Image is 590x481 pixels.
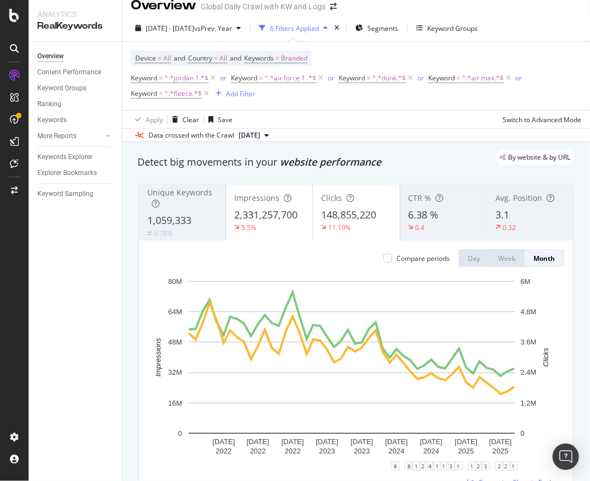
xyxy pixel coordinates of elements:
span: and [174,53,185,63]
span: [DATE] - [DATE] [146,24,194,33]
div: Data crossed with the Crawl [148,130,234,140]
text: 2022 [250,447,266,455]
span: vs Prev. Year [194,24,232,33]
div: arrow-right-arrow-left [330,3,337,10]
text: [DATE] [420,438,443,446]
text: Impressions [154,338,162,377]
span: = [159,89,163,98]
text: 2025 [458,447,474,455]
div: Clear [183,115,199,124]
svg: A chart. [148,276,555,466]
div: Keywords [37,114,67,126]
text: Clicks [542,348,550,367]
img: Equal [147,232,152,235]
div: 3 [446,462,455,471]
div: 4 [426,462,434,471]
span: = [367,73,371,83]
div: 1 [440,462,449,471]
div: 1 [433,462,442,471]
text: [DATE] [455,438,477,446]
text: [DATE] [246,438,269,446]
a: Explorer Bookmarks [37,167,114,179]
text: 4.8M [521,308,537,316]
text: 2024 [389,447,405,455]
span: By website & by URL [508,154,570,161]
div: 5.5% [241,223,256,232]
span: Keyword [339,73,365,83]
div: Month [533,254,555,263]
text: 32M [168,369,182,377]
div: 0.32 [503,223,516,232]
button: 6 Filters Applied [255,19,332,37]
span: ^.*dunk.*$ [372,70,406,86]
a: Content Performance [37,67,114,78]
button: Add Filter [211,87,255,100]
text: 2022 [216,447,231,455]
div: 2 [495,462,504,471]
div: Day [468,254,480,263]
text: [DATE] [489,438,512,446]
text: 0 [521,429,525,438]
div: 0.4 [416,223,425,232]
span: Avg. Position [495,193,542,203]
div: Add Filter [226,89,255,99]
span: ^.*fleece.*$ [164,86,202,101]
div: Compare periods [396,254,450,263]
text: 3.6M [521,338,537,347]
a: Keywords [37,114,114,126]
text: 48M [168,338,182,347]
button: Apply [131,111,163,128]
span: = [158,53,162,63]
text: 16M [168,399,182,407]
span: Device [135,53,156,63]
button: or [417,73,424,83]
text: [DATE] [316,438,338,446]
div: Explorer Bookmarks [37,167,97,179]
div: Overview [37,51,64,62]
span: Keyword [131,73,157,83]
span: 148,855,220 [321,208,376,221]
div: Switch to Advanced Mode [503,115,581,124]
div: Ranking [37,99,62,110]
button: [DATE] [234,129,273,142]
button: Week [489,249,525,267]
span: CTR % [409,193,432,203]
span: and [230,53,241,63]
span: Segments [367,24,398,33]
button: or [515,73,522,83]
span: Impressions [234,193,279,203]
button: or [220,73,227,83]
div: 3 [481,462,490,471]
div: 1 [454,462,462,471]
text: 64M [168,308,182,316]
a: Keyword Groups [37,83,114,94]
div: 6 Filters Applied [270,24,319,33]
a: More Reports [37,130,103,142]
span: Clicks [321,193,342,203]
span: Keyword [428,73,455,83]
div: 1 [468,462,477,471]
span: All [219,51,227,66]
div: 2 [502,462,511,471]
span: Keyword [131,89,157,98]
button: or [328,73,334,83]
button: Day [459,249,489,267]
div: Keyword Groups [427,24,478,33]
text: 2023 [319,447,335,455]
button: Clear [168,111,199,128]
div: Content Performance [37,67,101,78]
div: Analytics [37,9,113,20]
button: Keyword Groups [412,19,482,37]
div: 8 [391,462,400,471]
span: ^.*air max.*$ [462,70,504,86]
text: [DATE] [351,438,373,446]
span: ^.*jordan 1.*$ [164,70,208,86]
span: Keywords [244,53,274,63]
text: 2022 [285,447,301,455]
span: = [159,73,163,83]
a: Keyword Sampling [37,188,114,200]
span: 2,331,257,700 [234,208,297,221]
